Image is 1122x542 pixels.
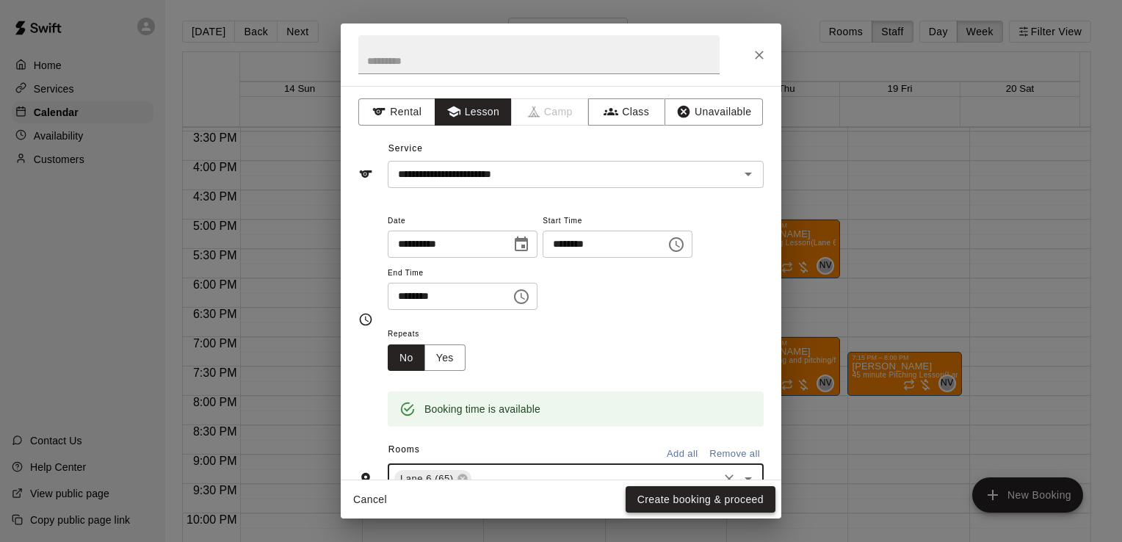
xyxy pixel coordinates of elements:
span: Service [388,143,423,153]
div: outlined button group [388,344,466,372]
svg: Service [358,167,373,181]
button: Close [746,42,772,68]
svg: Rooms [358,471,373,486]
button: Add all [659,443,706,466]
div: Booking time is available [424,396,540,422]
span: End Time [388,264,538,283]
button: Yes [424,344,466,372]
svg: Timing [358,312,373,327]
button: Remove all [706,443,764,466]
button: Class [588,98,665,126]
button: Open [738,469,759,489]
div: Lane 6 (65) [394,470,471,488]
button: Unavailable [665,98,763,126]
span: Repeats [388,325,477,344]
span: Date [388,212,538,231]
button: Create booking & proceed [626,486,775,513]
button: Clear [719,469,739,489]
button: No [388,344,425,372]
button: Choose date, selected date is Sep 19, 2025 [507,230,536,259]
span: Rooms [388,444,420,455]
button: Cancel [347,486,394,513]
button: Rental [358,98,435,126]
button: Choose time, selected time is 7:15 PM [507,282,536,311]
span: Start Time [543,212,692,231]
span: Camps can only be created in the Services page [512,98,589,126]
button: Open [738,164,759,184]
span: Lane 6 (65) [394,471,460,486]
button: Choose time, selected time is 6:30 PM [662,230,691,259]
button: Lesson [435,98,512,126]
